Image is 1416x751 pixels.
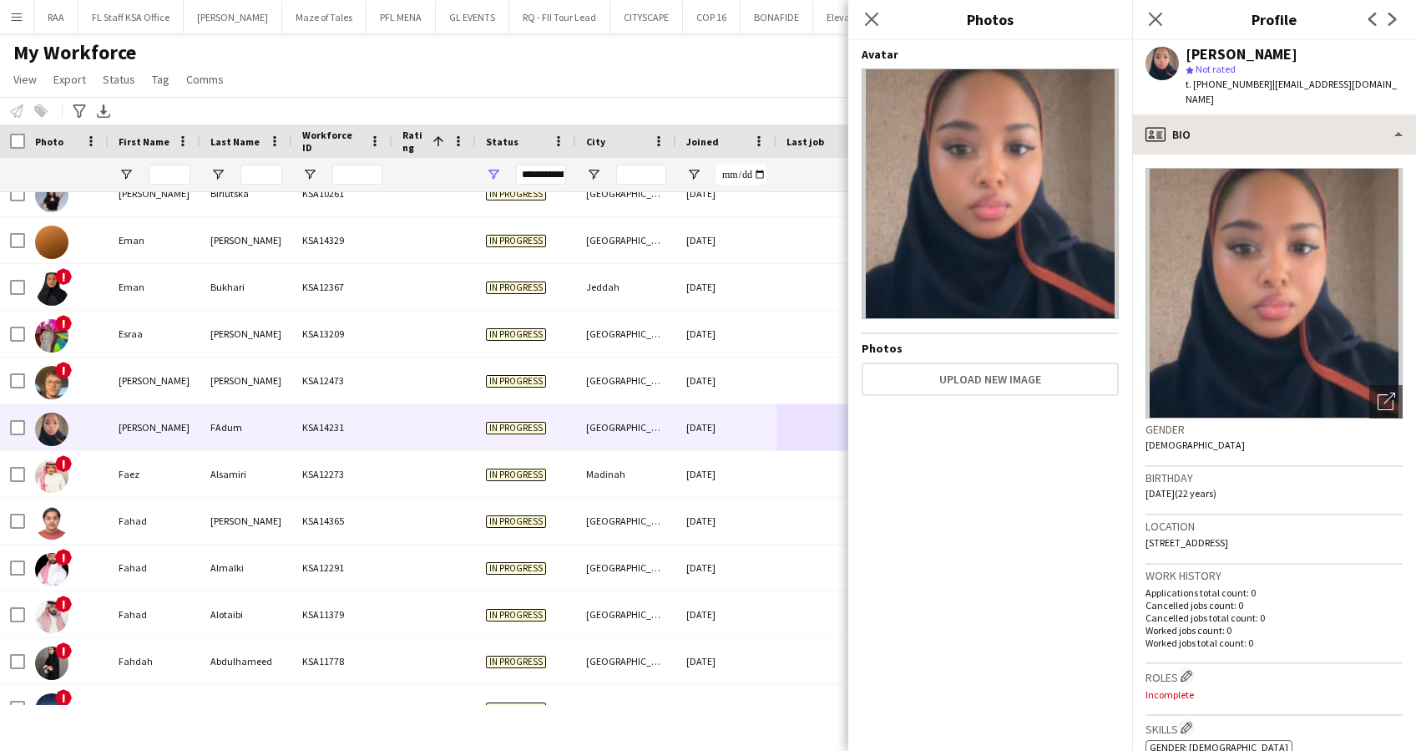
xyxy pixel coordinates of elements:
div: KSA14329 [292,217,392,263]
input: City Filter Input [616,165,666,185]
span: Status [103,72,135,87]
span: ! [55,362,72,378]
div: Fahad [109,591,200,637]
input: Joined Filter Input [716,165,766,185]
div: Abdulhameed [200,638,292,684]
img: Crew avatar [862,69,1119,319]
span: ! [55,642,72,659]
input: Workforce ID Filter Input [332,165,382,185]
span: t. [PHONE_NUMBER] [1186,78,1272,90]
button: Upload new image [862,363,1119,396]
div: [DATE] [676,358,776,403]
img: Fadi Chehade [35,366,68,399]
img: Fahad Alotaibi [35,600,68,633]
h4: Photos [862,341,1119,356]
span: [STREET_ADDRESS] [1145,536,1228,549]
h3: Roles [1145,667,1403,685]
div: KSA12367 [292,264,392,310]
span: ! [55,315,72,332]
div: [DATE] [676,311,776,357]
span: In progress [486,328,546,341]
span: View [13,72,37,87]
div: Bio [1132,114,1416,155]
div: [DATE] [676,264,776,310]
span: Export [53,72,86,87]
div: [DATE] [676,404,776,450]
img: Fahdah Abdulhameed [35,647,68,680]
input: First Name Filter Input [149,165,190,185]
div: KSA11379 [292,591,392,637]
span: Last Name [210,135,260,148]
div: Fahad [109,498,200,544]
button: PFL MENA [367,1,436,33]
span: Comms [186,72,224,87]
span: In progress [486,375,546,388]
div: [GEOGRAPHIC_DATA] [576,358,676,403]
div: KSA12273 [292,451,392,497]
div: [PERSON_NAME] [200,498,292,544]
button: FL Staff KSA Office [78,1,184,33]
div: Biriutska [200,170,292,216]
div: KSA14365 [292,498,392,544]
img: Fai ALHARBI [35,693,68,727]
div: [GEOGRAPHIC_DATA] [576,591,676,637]
h4: Avatar [862,47,1119,62]
span: Not rated [1196,63,1236,75]
div: [PERSON_NAME] [200,311,292,357]
div: Faez [109,451,200,497]
div: Fahad [109,545,200,591]
button: RQ - FII Tour Lead [509,1,610,33]
div: [PERSON_NAME] [200,358,292,403]
div: KSA12857 [292,685,392,731]
p: Cancelled jobs count: 0 [1145,599,1403,611]
div: [DATE] [676,545,776,591]
button: Open Filter Menu [210,167,225,182]
div: KSA12473 [292,358,392,403]
span: In progress [486,282,546,294]
img: Eman Bou Omar [35,226,68,259]
span: In progress [486,188,546,200]
span: In progress [486,235,546,247]
span: My Workforce [13,40,136,65]
button: GL EVENTS [436,1,509,33]
span: [DEMOGRAPHIC_DATA] [1145,439,1245,451]
span: ! [55,268,72,285]
span: [DATE] (22 years) [1145,487,1216,500]
a: Tag [145,69,176,90]
div: [GEOGRAPHIC_DATA] [576,170,676,216]
div: [GEOGRAPHIC_DATA] [576,311,676,357]
div: FAdum [200,404,292,450]
div: [GEOGRAPHIC_DATA] [576,404,676,450]
span: First Name [119,135,169,148]
img: Faduma FAdum [35,413,68,446]
button: Open Filter Menu [686,167,701,182]
div: Bukhari [200,264,292,310]
div: Fai [109,685,200,731]
div: [DATE] [676,685,776,731]
button: BONAFIDE [741,1,813,33]
a: Comms [180,69,230,90]
div: Jeddah [576,685,676,731]
div: [DATE] [676,451,776,497]
h3: Gender [1145,422,1403,437]
a: Status [96,69,142,90]
div: [DATE] [676,591,776,637]
img: Fahad Ahmed [35,506,68,540]
span: In progress [486,515,546,528]
span: Status [486,135,518,148]
button: Open Filter Menu [302,167,317,182]
span: ! [55,549,72,566]
div: [PERSON_NAME] [109,170,200,216]
span: Workforce ID [302,129,362,154]
button: [PERSON_NAME] [184,1,282,33]
div: Esraa [109,311,200,357]
span: In progress [486,422,546,434]
h3: Skills [1145,719,1403,737]
span: Rating [402,129,426,154]
div: KSA10261 [292,170,392,216]
img: Eman Bukhari [35,272,68,306]
span: In progress [486,656,546,668]
p: Worked jobs count: 0 [1145,624,1403,637]
div: Jeddah [576,264,676,310]
div: [DATE] [676,217,776,263]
